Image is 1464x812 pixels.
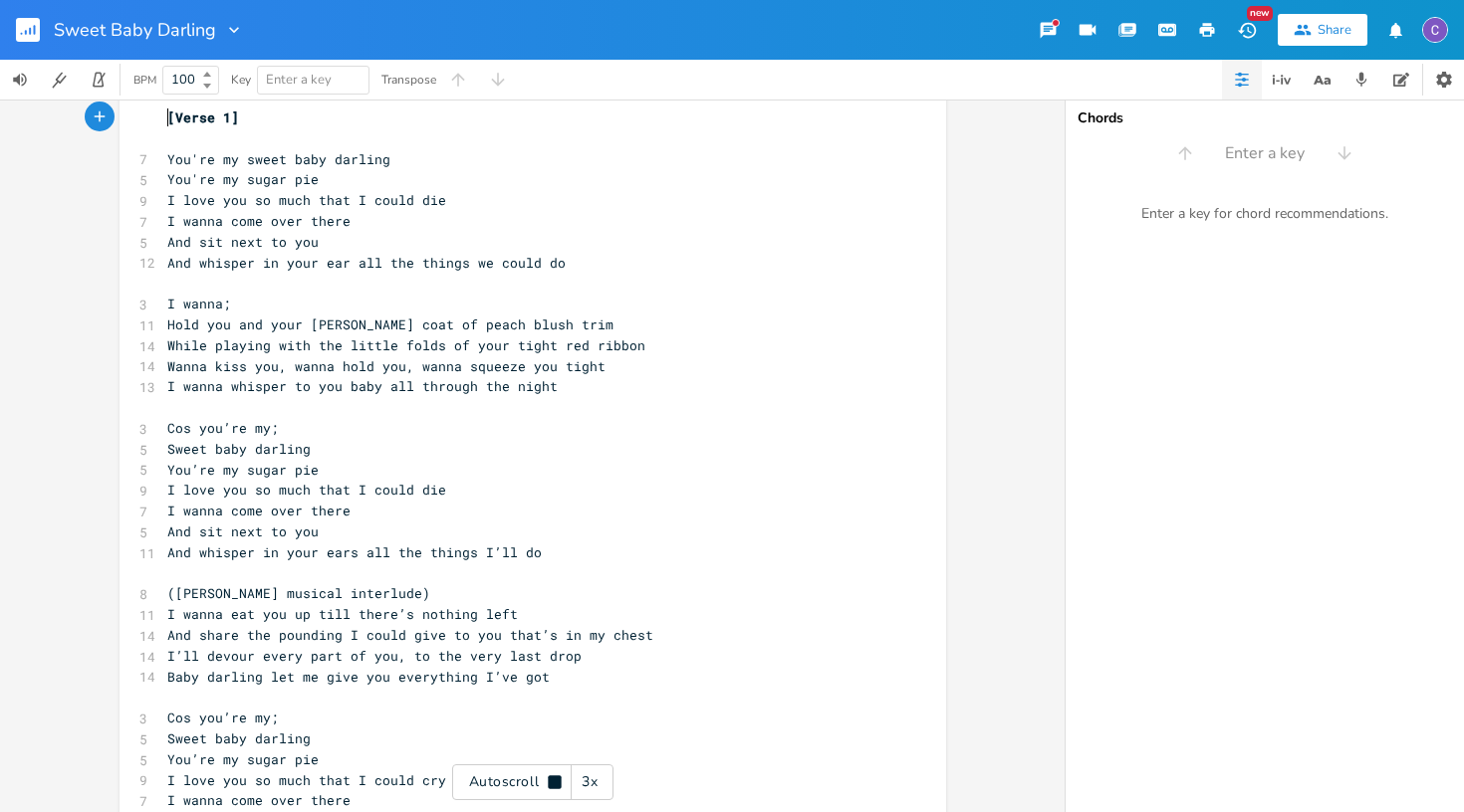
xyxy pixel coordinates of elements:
[1278,14,1367,46] button: Share
[1247,6,1273,21] div: New
[167,170,319,188] span: You're my sugar pie
[1066,193,1464,235] div: Enter a key for chord recommendations.
[167,336,645,354] span: While playing with the little folds of your tight red ribbon
[167,605,518,623] span: I wanna eat you up till there’s nothing left
[266,71,332,89] span: Enter a key
[1227,12,1267,48] button: New
[572,764,608,800] div: 3x
[1422,17,1448,43] img: Calum Wright
[167,357,606,375] span: Wanna kiss you, wanna hold you, wanna squeeze you tight
[167,522,319,540] span: And sit next to you
[1225,142,1305,165] span: Enter a key
[167,543,542,561] span: And whisper in your ears all the things I’ll do
[54,21,216,39] span: Sweet Baby Darling
[167,233,319,251] span: And sit next to you
[167,502,351,519] span: I wanna come over there
[133,75,156,86] div: BPM
[167,150,390,168] span: You're my sweet baby darling
[167,419,279,437] span: Cos you’re my;
[452,764,613,800] div: Autoscroll
[167,461,319,479] span: You’re my sugar pie
[167,108,239,126] span: [Verse 1]
[167,771,446,789] span: I love you so much that I could cry
[167,626,653,644] span: And share the pounding I could give to you that’s in my chest
[167,315,613,333] span: Hold you and your [PERSON_NAME] coat of peach blush trim
[167,709,279,726] span: Cos you’re my;
[167,647,582,665] span: I’ll devour every part of you, to the very last drop
[167,668,550,686] span: Baby darling let me give you everything I’ve got
[167,191,446,209] span: I love you so much that I could die
[167,212,351,230] span: I wanna come over there
[381,74,436,86] div: Transpose
[1078,111,1452,125] div: Chords
[167,295,231,312] span: I wanna;
[167,791,351,809] span: I wanna come over there
[167,750,319,768] span: You’re my sugar pie
[167,481,446,499] span: I love you so much that I could die
[231,74,251,86] div: Key
[167,584,430,602] span: ([PERSON_NAME] musical interlude)
[167,729,311,747] span: Sweet baby darling
[1318,21,1351,39] div: Share
[167,254,566,272] span: And whisper in your ear all the things we could do
[167,440,311,458] span: Sweet baby darling
[167,377,558,395] span: I wanna whisper to you baby all through the night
